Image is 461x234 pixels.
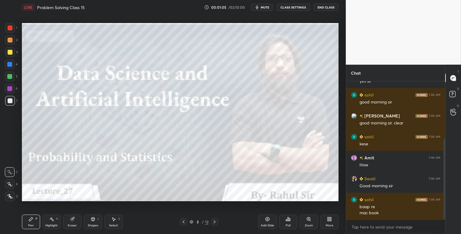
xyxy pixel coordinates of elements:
[5,179,18,189] div: X
[22,4,35,11] div: LIVE
[37,5,85,10] h4: Problem Solving Class 15
[429,177,440,181] div: 7:06 AM
[28,224,34,227] div: Pen
[429,156,440,160] div: 7:06 AM
[363,113,400,119] h6: [PERSON_NAME]
[326,224,333,227] div: More
[415,198,428,202] img: iconic-dark.1390631f.png
[360,177,363,181] img: Learner_Badge_beginner_1_8b307cf2a0.svg
[415,135,428,139] img: iconic-dark.1390631f.png
[360,183,440,189] div: Good morning sir
[360,198,363,202] img: Learner_Badge_beginner_1_8b307cf2a0.svg
[5,23,17,33] div: 1
[109,224,118,227] div: Select
[351,197,357,203] img: 96094775232a4354ae59a21daffac950.29986414_3
[346,65,366,81] p: Chat
[45,224,58,227] div: Highlight
[360,78,440,84] div: yes sir
[5,72,18,81] div: 5
[457,70,459,74] p: T
[5,84,18,93] div: 6
[5,35,18,45] div: 2
[286,224,291,227] div: Poll
[118,217,120,220] div: S
[202,220,204,224] div: /
[360,141,440,147] div: kese
[363,175,376,182] h6: Swati
[56,217,58,220] div: H
[251,4,273,11] button: mute
[346,81,445,219] div: grid
[351,134,357,140] img: 96094775232a4354ae59a21daffac950.29986414_3
[351,92,357,98] img: 96094775232a4354ae59a21daffac950.29986414_3
[363,154,374,161] h6: Amit
[360,99,440,105] div: good morning sir
[363,92,374,98] h6: sahil
[360,120,440,126] div: good morning sir. clear
[194,220,201,224] div: 3
[5,192,18,201] div: Z
[314,4,339,11] button: End Class
[457,103,459,108] p: G
[261,224,274,227] div: Add Slide
[360,93,363,97] img: Learner_Badge_beginner_1_8b307cf2a0.svg
[277,4,310,11] button: CLASS SETTINGS
[305,224,313,227] div: Zoom
[363,134,374,140] h6: sahil
[68,224,77,227] div: Eraser
[363,196,374,203] h6: sahil
[415,93,428,97] img: iconic-dark.1390631f.png
[360,135,363,139] img: Learner_Badge_beginner_1_8b307cf2a0.svg
[415,114,428,118] img: iconic-dark.1390631f.png
[360,156,363,160] img: no-rating-badge.077c3623.svg
[261,5,269,9] span: mute
[351,155,357,161] img: e3305900ba044b03a8ae427bc1b36417.jpg
[5,96,18,106] div: 7
[5,59,18,69] div: 4
[351,113,357,119] img: 3
[360,114,363,118] img: no-rating-badge.077c3623.svg
[98,217,99,220] div: L
[36,217,37,220] div: P
[360,204,440,210] div: baap re
[457,86,459,91] p: D
[5,167,18,177] div: C
[429,114,440,118] div: 7:06 AM
[429,198,440,202] div: 7:06 AM
[360,162,440,168] div: How
[5,47,18,57] div: 3
[429,93,440,97] div: 7:06 AM
[205,219,208,225] div: 12
[88,224,98,227] div: Shapes
[351,176,357,182] img: c3dfd033df914328b2536ec6cb3dd120.jpg
[429,135,440,139] div: 7:06 AM
[360,210,440,216] div: mac book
